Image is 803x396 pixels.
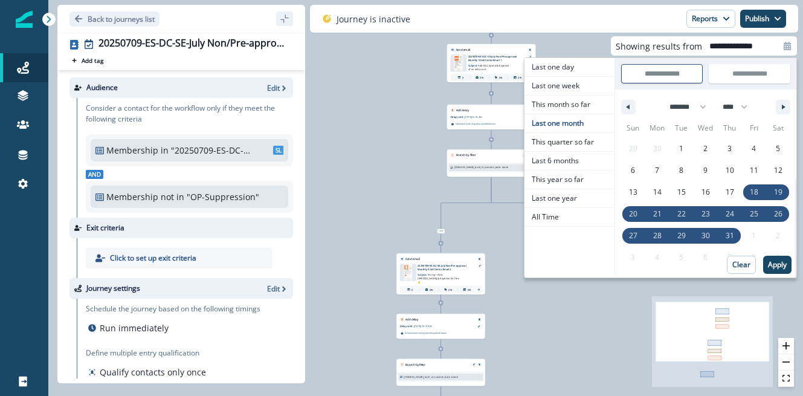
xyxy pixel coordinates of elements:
[273,146,284,155] span: SL
[418,264,473,271] p: 20250709-ES-DC-SE-July Non/Pre-approval Monthly X-Sell Series Email 2
[464,115,508,118] p: [DATE] 9:10 AM
[491,177,542,228] g: Edge from 167abe8e-36e9-475b-8de4-8bc7f2752d94 to node-edge-label7feb0362-740c-4f26-ada6-30e7a8b7...
[276,11,293,26] button: sidebar collapse toggle
[742,118,766,138] span: Fri
[267,284,288,294] button: Edit
[629,181,637,203] span: 13
[100,366,206,378] p: Qualify contacts only once
[778,354,794,371] button: zoom out
[778,371,794,387] button: fit view
[752,138,756,160] span: 4
[480,76,483,79] p: 0%
[477,363,482,366] button: Remove
[718,138,742,160] button: 3
[621,225,645,247] button: 27
[453,54,464,72] img: email asset unavailable
[524,133,614,152] button: This quarter so far
[462,76,463,79] p: 0
[524,114,614,132] span: Last one month
[88,14,155,24] p: Back to journeys list
[524,96,614,114] button: This month so far
[774,203,782,225] span: 26
[677,181,686,203] span: 15
[679,138,683,160] span: 1
[726,160,734,181] span: 10
[106,144,158,157] p: Membership
[396,253,485,294] div: Send emailRemoveemail asset unavailable20250709-ES-DC-SE-July Non/Pre-approval Monthly X-Sell Ser...
[524,208,614,227] button: All Time
[441,177,491,228] g: Edge from 167abe8e-36e9-475b-8de4-8bc7f2752d94 to node-edge-label75f75c46-b680-4b4d-a369-7b11a85e...
[100,322,169,334] p: Run immediately
[726,181,734,203] span: 17
[404,375,450,378] p: [DOMAIN_NAME]_built_in_houston_date
[774,181,782,203] span: 19
[524,58,614,77] button: Last one day
[669,160,694,181] button: 8
[524,77,614,95] span: Last one week
[703,138,708,160] span: 2
[750,160,758,181] span: 11
[763,256,792,274] button: Apply
[726,225,734,247] span: 31
[694,203,718,225] button: 23
[524,114,614,133] button: Last one month
[726,203,734,225] span: 24
[405,317,418,322] p: Add delay
[187,190,268,203] p: "OP-Suppression"
[499,76,503,79] p: 0%
[267,83,280,93] p: Edit
[718,203,742,225] button: 24
[718,160,742,181] button: 10
[456,122,495,126] p: Scheduled according to recipient timezone
[631,160,635,181] span: 6
[766,118,790,138] span: Sat
[766,181,790,203] button: 19
[701,181,710,203] span: 16
[403,264,414,281] img: email asset unavailable
[694,225,718,247] button: 30
[621,160,645,181] button: 6
[468,62,512,71] p: Subject:
[447,105,536,129] div: Add delayRemoveDelay until:[DATE] 9:10 AMScheduled according torecipienttimezone
[750,181,758,203] span: 18
[727,256,756,274] button: Clear
[768,261,787,269] p: Apply
[524,170,614,189] button: This year so far
[694,160,718,181] button: 9
[69,56,106,65] button: Add tag
[477,318,482,320] button: Remove
[447,44,536,82] div: Send emailRemoveemail asset unavailable20250709-ES-DC-SE-July Non/Pre-approval Monthly X-Sell Ser...
[86,348,208,359] p: Define multiple entry qualification
[645,203,669,225] button: 21
[451,375,458,378] p: blank
[518,76,521,79] p: 0%
[621,181,645,203] button: 13
[718,181,742,203] button: 17
[82,57,103,64] p: Add tag
[732,261,750,269] p: Clear
[456,108,469,112] p: Add delay
[778,338,794,354] button: zoom in
[621,203,645,225] button: 20
[86,170,103,179] span: And
[524,152,614,170] button: Last 6 months
[524,77,614,96] button: Last one week
[411,288,413,291] p: 0
[437,229,445,233] span: True
[527,48,533,51] button: Remove
[414,324,457,328] p: [DATE] 9:10 AM
[727,138,732,160] span: 3
[669,225,694,247] button: 29
[776,138,780,160] span: 5
[98,37,288,51] div: 20250709-ES-DC-SE-July Non/Pre-approval Monthly X-Sell Series
[477,258,482,260] button: Remove
[645,225,669,247] button: 28
[694,118,718,138] span: Wed
[629,203,637,225] span: 20
[521,154,527,156] button: Edit
[645,118,669,138] span: Mon
[621,118,645,138] span: Sun
[69,11,160,27] button: Go back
